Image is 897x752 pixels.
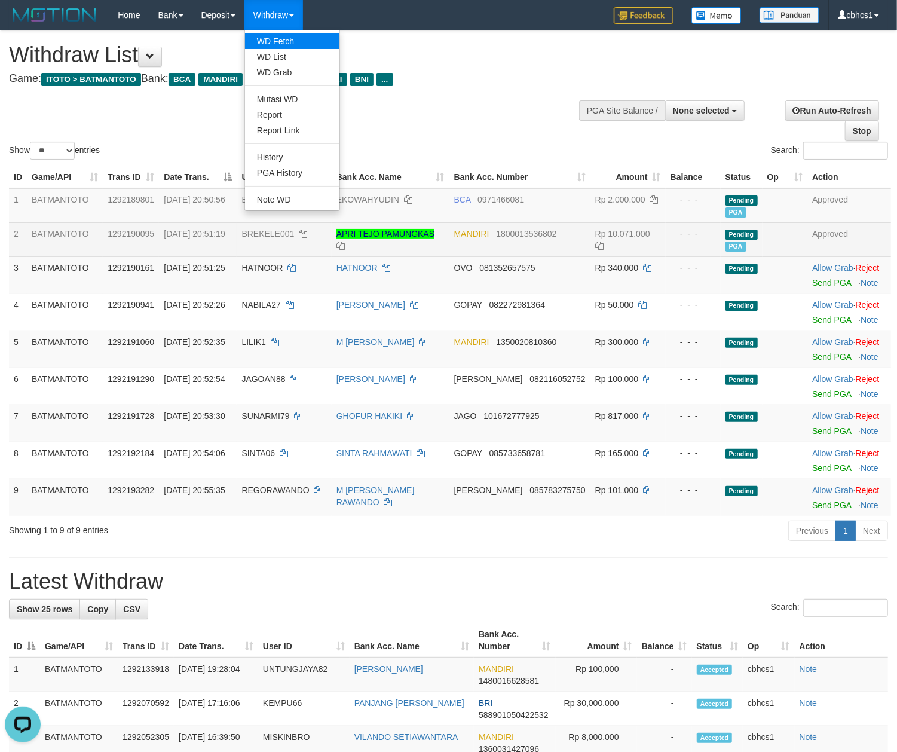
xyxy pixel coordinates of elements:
a: Send PGA [812,389,851,399]
span: Pending [725,264,758,274]
span: JAGOAN88 [241,374,285,384]
td: BATMANTOTO [27,479,103,516]
span: [DATE] 20:54:06 [164,448,225,458]
span: 1292191290 [108,374,154,384]
th: Action [807,166,891,188]
a: Note [800,732,818,742]
span: PGA [725,242,746,252]
label: Search: [771,599,888,617]
span: · [812,263,855,273]
a: [PERSON_NAME] [336,374,405,384]
td: 1292133918 [118,658,174,692]
span: Show 25 rows [17,604,72,614]
div: - - - [671,228,716,240]
a: APRI TEJO PAMUNGKAS [336,229,434,239]
span: 1292190941 [108,300,154,310]
a: Reject [856,300,880,310]
td: 1 [9,188,27,223]
div: - - - [671,484,716,496]
th: Action [795,623,888,658]
span: Rp 817.000 [595,411,638,421]
span: OVO [454,263,473,273]
a: Allow Grab [812,263,853,273]
td: · [807,442,891,479]
span: Copy 085783275750 to clipboard [529,485,585,495]
span: Copy 1480016628581 to clipboard [479,676,539,686]
a: 1 [835,521,856,541]
input: Search: [803,142,888,160]
a: Note [861,500,878,510]
span: · [812,448,855,458]
span: Accepted [697,699,733,709]
th: Date Trans.: activate to sort column ascending [174,623,258,658]
span: Copy 082116052752 to clipboard [529,374,585,384]
td: cbhcs1 [743,692,794,726]
a: Allow Grab [812,337,853,347]
a: Reject [856,411,880,421]
span: [DATE] 20:50:56 [164,195,225,204]
span: Accepted [697,665,733,675]
span: MANDIRI [479,664,514,674]
span: LILIK1 [241,337,265,347]
td: BATMANTOTO [27,294,103,331]
th: Trans ID: activate to sort column ascending [118,623,174,658]
td: BATMANTOTO [27,222,103,256]
span: · [812,485,855,495]
span: Copy 1350020810360 to clipboard [496,337,556,347]
span: [DATE] 20:52:26 [164,300,225,310]
span: None selected [673,106,730,115]
span: 1292193282 [108,485,154,495]
span: [DATE] 20:52:35 [164,337,225,347]
td: KEMPU66 [258,692,350,726]
td: Approved [807,188,891,223]
span: [PERSON_NAME] [454,485,523,495]
span: BCA [169,73,195,86]
a: Allow Grab [812,411,853,421]
a: [PERSON_NAME] [354,664,423,674]
td: · [807,405,891,442]
span: HATNOOR [241,263,283,273]
span: Pending [725,338,758,348]
span: GOPAY [454,300,482,310]
td: BATMANTOTO [27,405,103,442]
span: [DATE] 20:53:30 [164,411,225,421]
a: Note [800,698,818,708]
h1: Latest Withdraw [9,570,888,594]
th: Op: activate to sort column ascending [743,623,794,658]
th: User ID: activate to sort column ascending [258,623,350,658]
span: Rp 340.000 [595,263,638,273]
a: PGA History [245,165,339,181]
span: Accepted [697,733,733,743]
th: Op: activate to sort column ascending [763,166,808,188]
a: Reject [856,374,880,384]
td: Rp 30,000,000 [556,692,637,726]
span: · [812,411,855,421]
td: [DATE] 17:16:06 [174,692,258,726]
a: M [PERSON_NAME] RAWANDO [336,485,415,507]
a: Copy [79,599,116,619]
td: · [807,368,891,405]
span: Rp 10.071.000 [595,229,650,239]
span: NABILA27 [241,300,280,310]
span: ... [376,73,393,86]
td: 1292070592 [118,692,174,726]
a: Note [861,352,878,362]
td: 2 [9,692,40,726]
a: CSV [115,599,148,619]
span: SINTA06 [241,448,275,458]
a: Note WD [245,192,339,207]
td: BATMANTOTO [27,188,103,223]
td: · [807,331,891,368]
span: GOPAY [454,448,482,458]
th: Balance: activate to sort column ascending [637,623,692,658]
a: Reject [856,337,880,347]
label: Show entries [9,142,100,160]
span: [PERSON_NAME] [454,374,523,384]
img: Feedback.jpg [614,7,673,24]
a: [PERSON_NAME] [336,300,405,310]
a: Run Auto-Refresh [785,100,879,121]
a: Note [861,389,878,399]
a: EKOWAHYUDIN [336,195,399,204]
span: Pending [725,230,758,240]
td: 6 [9,368,27,405]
